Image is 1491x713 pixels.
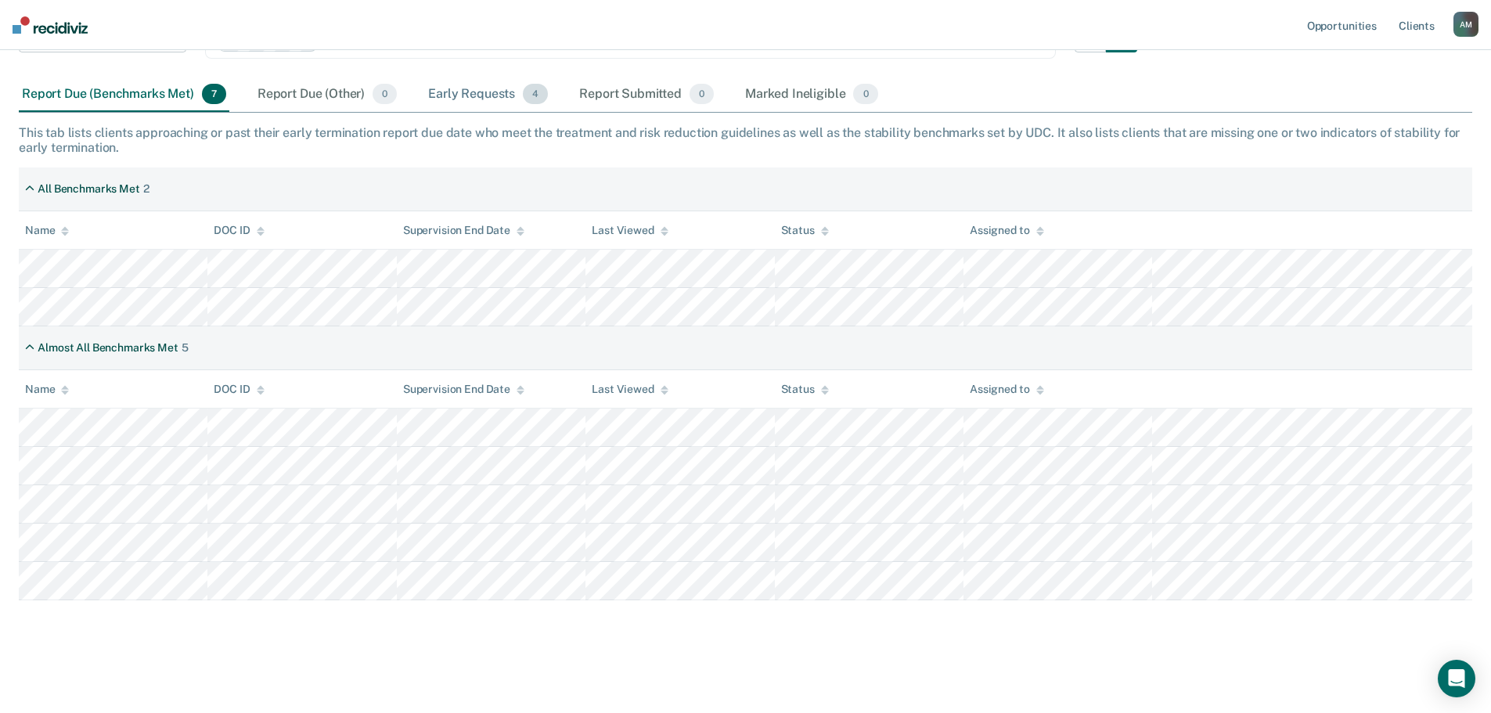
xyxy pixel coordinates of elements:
[214,224,264,237] div: DOC ID
[1453,12,1478,37] div: A M
[970,383,1043,396] div: Assigned to
[254,77,400,112] div: Report Due (Other)0
[742,77,881,112] div: Marked Ineligible0
[425,77,551,112] div: Early Requests4
[182,341,189,355] div: 5
[690,84,714,104] span: 0
[781,224,829,237] div: Status
[38,182,139,196] div: All Benchmarks Met
[202,84,226,104] span: 7
[970,224,1043,237] div: Assigned to
[592,224,668,237] div: Last Viewed
[19,335,195,361] div: Almost All Benchmarks Met5
[373,84,397,104] span: 0
[1453,12,1478,37] button: AM
[25,383,69,396] div: Name
[1438,660,1475,697] div: Open Intercom Messenger
[19,125,1472,155] div: This tab lists clients approaching or past their early termination report due date who meet the t...
[576,77,717,112] div: Report Submitted0
[25,224,69,237] div: Name
[853,84,877,104] span: 0
[19,77,229,112] div: Report Due (Benchmarks Met)7
[592,383,668,396] div: Last Viewed
[13,16,88,34] img: Recidiviz
[403,383,524,396] div: Supervision End Date
[781,383,829,396] div: Status
[143,182,149,196] div: 2
[19,176,156,202] div: All Benchmarks Met2
[523,84,548,104] span: 4
[403,224,524,237] div: Supervision End Date
[38,341,178,355] div: Almost All Benchmarks Met
[214,383,264,396] div: DOC ID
